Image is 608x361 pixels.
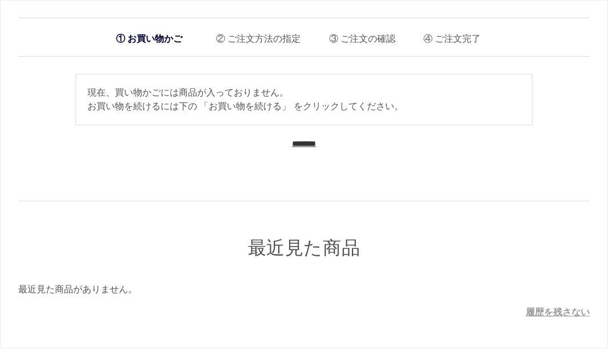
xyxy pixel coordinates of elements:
[18,283,590,296] span: 最近見た商品がありません。
[321,24,395,47] li: ご注文の確認
[526,307,590,317] a: 履歴を残さない
[18,201,590,260] div: 最近見た商品
[110,27,188,50] li: お買い物かご
[75,74,533,125] div: 現在、買い物かごには商品が入っておりません。 お買い物を続けるには下の 「お買い物を続ける」 をクリックしてください。
[415,24,481,47] li: ご注文完了
[207,24,301,47] li: ご注文方法の指定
